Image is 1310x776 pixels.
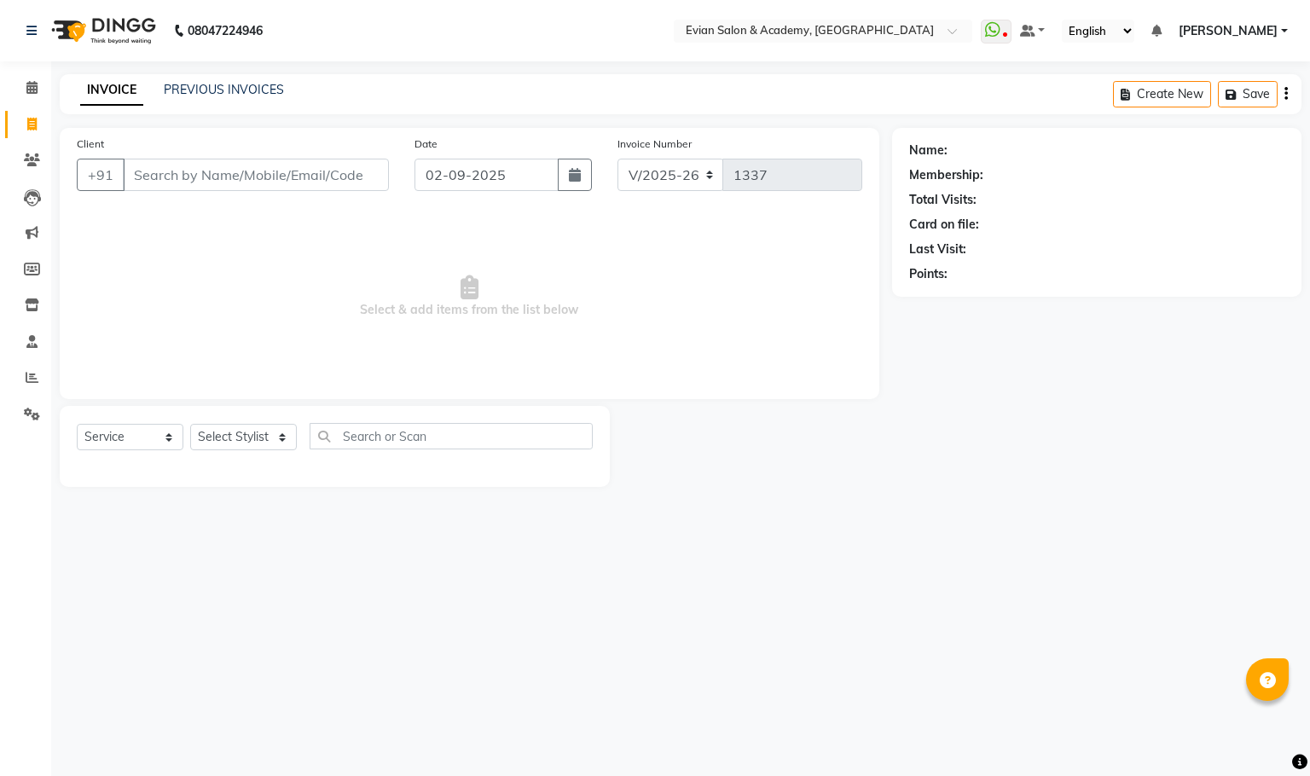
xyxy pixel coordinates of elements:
label: Invoice Number [617,136,692,152]
span: [PERSON_NAME] [1179,22,1278,40]
div: Membership: [909,166,983,184]
div: Last Visit: [909,240,966,258]
button: Save [1218,81,1278,107]
button: +91 [77,159,125,191]
label: Client [77,136,104,152]
div: Card on file: [909,216,979,234]
span: Select & add items from the list below [77,211,862,382]
input: Search by Name/Mobile/Email/Code [123,159,389,191]
a: INVOICE [80,75,143,106]
iframe: chat widget [1238,708,1293,759]
b: 08047224946 [188,7,263,55]
label: Date [414,136,438,152]
div: Total Visits: [909,191,977,209]
button: Create New [1113,81,1211,107]
img: logo [43,7,160,55]
div: Points: [909,265,948,283]
input: Search or Scan [310,423,593,449]
a: PREVIOUS INVOICES [164,82,284,97]
div: Name: [909,142,948,159]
